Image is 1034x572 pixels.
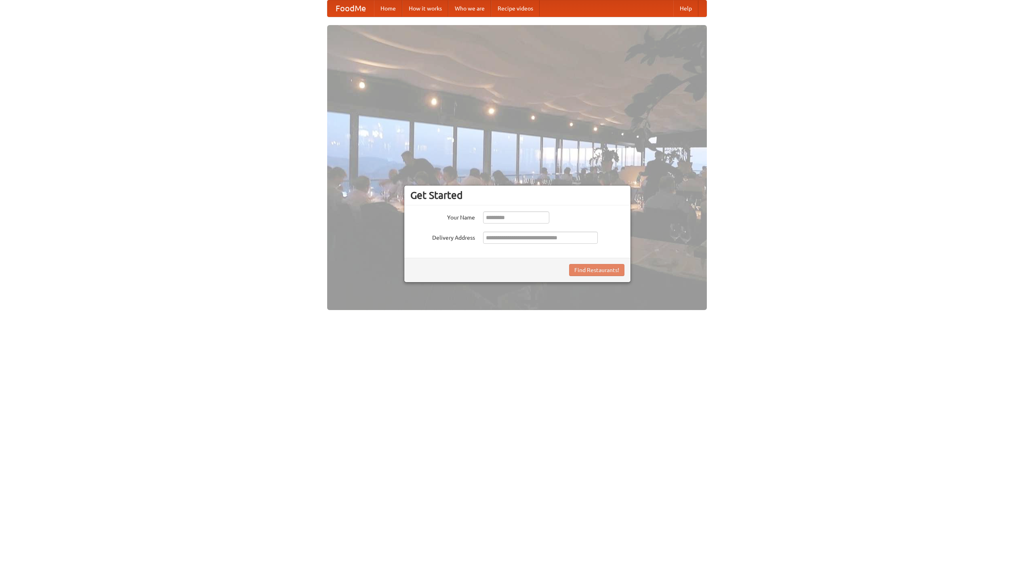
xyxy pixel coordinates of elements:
label: Your Name [410,211,475,222]
label: Delivery Address [410,232,475,242]
a: Home [374,0,402,17]
button: Find Restaurants! [569,264,624,276]
a: How it works [402,0,448,17]
h3: Get Started [410,189,624,201]
a: Recipe videos [491,0,540,17]
a: Who we are [448,0,491,17]
a: FoodMe [328,0,374,17]
a: Help [673,0,698,17]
